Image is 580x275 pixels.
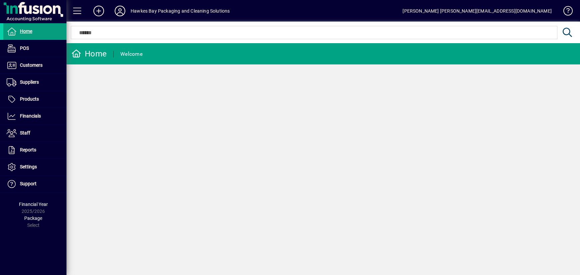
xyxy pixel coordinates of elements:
a: Staff [3,125,66,141]
span: Support [20,181,37,186]
div: Hawkes Bay Packaging and Cleaning Solutions [131,6,230,16]
span: Package [24,216,42,221]
span: Financials [20,113,41,119]
a: POS [3,40,66,57]
span: Suppliers [20,79,39,85]
a: Suppliers [3,74,66,91]
div: Home [71,48,107,59]
a: Products [3,91,66,108]
button: Profile [109,5,131,17]
span: Reports [20,147,36,152]
div: Welcome [120,49,143,59]
div: [PERSON_NAME] [PERSON_NAME][EMAIL_ADDRESS][DOMAIN_NAME] [403,6,552,16]
span: Products [20,96,39,102]
a: Knowledge Base [558,1,572,23]
a: Financials [3,108,66,125]
a: Settings [3,159,66,175]
a: Support [3,176,66,192]
span: Customers [20,62,43,68]
span: POS [20,46,29,51]
span: Staff [20,130,30,136]
span: Home [20,29,32,34]
a: Customers [3,57,66,74]
a: Reports [3,142,66,158]
span: Settings [20,164,37,169]
button: Add [88,5,109,17]
span: Financial Year [19,202,48,207]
